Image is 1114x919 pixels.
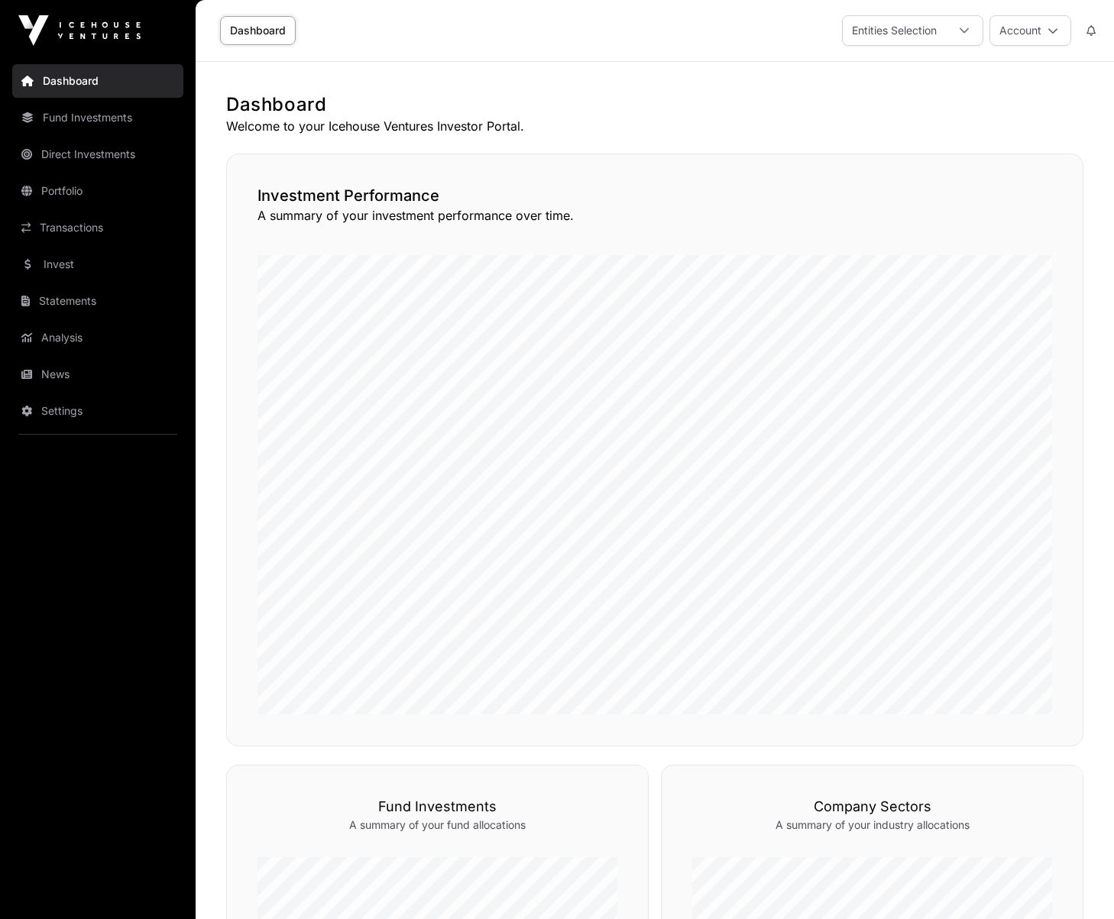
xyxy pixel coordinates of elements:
a: Invest [12,248,183,281]
a: Settings [12,394,183,428]
img: Icehouse Ventures Logo [18,15,141,46]
a: Direct Investments [12,138,183,171]
a: Statements [12,284,183,318]
p: A summary of your investment performance over time. [257,206,1052,225]
a: Fund Investments [12,101,183,134]
a: Transactions [12,211,183,244]
h3: Company Sectors [692,796,1052,817]
div: Entities Selection [843,16,946,45]
a: Analysis [12,321,183,354]
button: Account [989,15,1071,46]
h3: Fund Investments [257,796,617,817]
a: Dashboard [12,64,183,98]
a: Portfolio [12,174,183,208]
p: A summary of your fund allocations [257,817,617,833]
h1: Dashboard [226,92,1083,117]
h2: Investment Performance [257,185,1052,206]
p: A summary of your industry allocations [692,817,1052,833]
a: Dashboard [220,16,296,45]
p: Welcome to your Icehouse Ventures Investor Portal. [226,117,1083,135]
a: News [12,358,183,391]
